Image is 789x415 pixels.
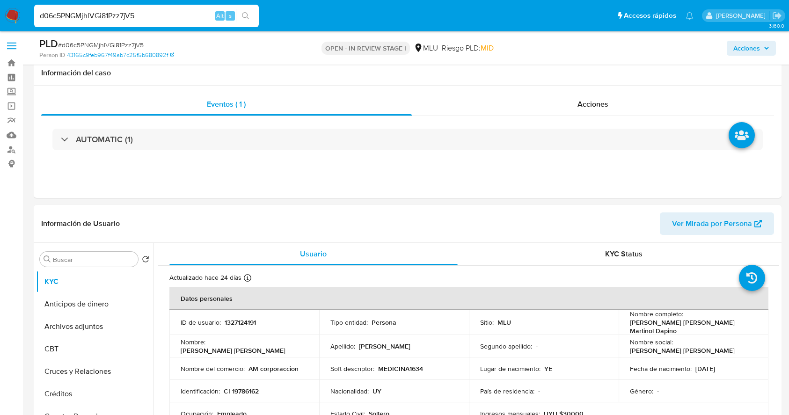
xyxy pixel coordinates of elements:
[58,40,144,50] span: # d06c5PNGMjhlVGi81Pzz7jV5
[378,364,423,373] p: MEDICINA1634
[630,346,735,355] p: [PERSON_NAME] [PERSON_NAME]
[630,310,683,318] p: Nombre completo :
[34,10,259,22] input: Buscar usuario o caso...
[321,42,410,55] p: OPEN - IN REVIEW STAGE I
[236,9,255,22] button: search-icon
[248,364,299,373] p: AM corporaccion
[169,287,768,310] th: Datos personales
[330,318,368,327] p: Tipo entidad :
[67,51,174,59] a: 43165c9feb967f49ab7c25f5b680892f
[577,99,608,109] span: Acciones
[480,364,541,373] p: Lugar de nacimiento :
[225,318,256,327] p: 1327124191
[480,318,494,327] p: Sitio :
[772,11,782,21] a: Salir
[41,219,120,228] h1: Información de Usuario
[686,12,694,20] a: Notificaciones
[39,51,65,59] b: Person ID
[727,41,776,56] button: Acciones
[36,293,153,315] button: Anticipos de dinero
[216,11,224,20] span: Alt
[52,129,763,150] div: AUTOMATIC (1)
[480,387,534,395] p: País de residencia :
[630,387,653,395] p: Género :
[497,318,511,327] p: MLU
[716,11,769,20] p: ximena.felix@mercadolibre.com
[300,248,327,259] span: Usuario
[373,387,381,395] p: UY
[605,248,643,259] span: KYC Status
[224,387,259,395] p: CI 19786162
[53,255,134,264] input: Buscar
[544,364,552,373] p: YE
[36,315,153,338] button: Archivos adjuntos
[536,342,538,350] p: -
[372,318,396,327] p: Persona
[181,387,220,395] p: Identificación :
[733,41,760,56] span: Acciones
[181,346,285,355] p: [PERSON_NAME] [PERSON_NAME]
[442,43,494,53] span: Riesgo PLD:
[630,364,692,373] p: Fecha de nacimiento :
[695,364,715,373] p: [DATE]
[181,338,205,346] p: Nombre :
[660,212,774,235] button: Ver Mirada por Persona
[480,342,532,350] p: Segundo apellido :
[36,360,153,383] button: Cruces y Relaciones
[330,387,369,395] p: Nacionalidad :
[181,364,245,373] p: Nombre del comercio :
[330,342,355,350] p: Apellido :
[630,338,673,346] p: Nombre social :
[330,364,374,373] p: Soft descriptor :
[41,68,774,78] h1: Información del caso
[39,36,58,51] b: PLD
[36,383,153,405] button: Créditos
[76,134,133,145] h3: AUTOMATIC (1)
[538,387,540,395] p: -
[36,338,153,360] button: CBT
[414,43,438,53] div: MLU
[359,342,410,350] p: [PERSON_NAME]
[207,99,246,109] span: Eventos ( 1 )
[630,318,753,335] p: [PERSON_NAME] [PERSON_NAME] Martinol Dapino
[44,255,51,263] button: Buscar
[142,255,149,266] button: Volver al orden por defecto
[672,212,752,235] span: Ver Mirada por Persona
[481,43,494,53] span: MID
[229,11,232,20] span: s
[657,387,659,395] p: -
[624,11,676,21] span: Accesos rápidos
[181,318,221,327] p: ID de usuario :
[36,270,153,293] button: KYC
[169,273,241,282] p: Actualizado hace 24 días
